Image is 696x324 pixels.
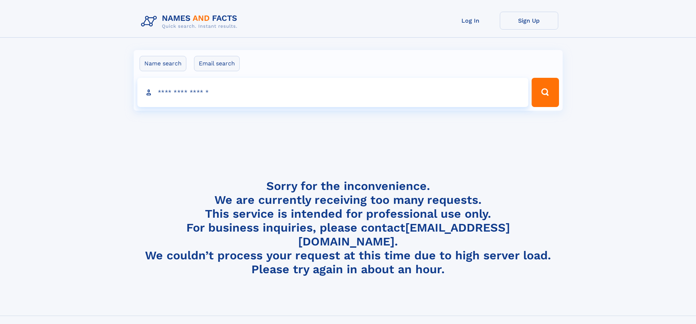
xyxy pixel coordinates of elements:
[137,78,529,107] input: search input
[138,179,558,277] h4: Sorry for the inconvenience. We are currently receiving too many requests. This service is intend...
[194,56,240,71] label: Email search
[298,221,510,248] a: [EMAIL_ADDRESS][DOMAIN_NAME]
[441,12,500,30] a: Log In
[138,12,243,31] img: Logo Names and Facts
[500,12,558,30] a: Sign Up
[532,78,559,107] button: Search Button
[140,56,186,71] label: Name search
